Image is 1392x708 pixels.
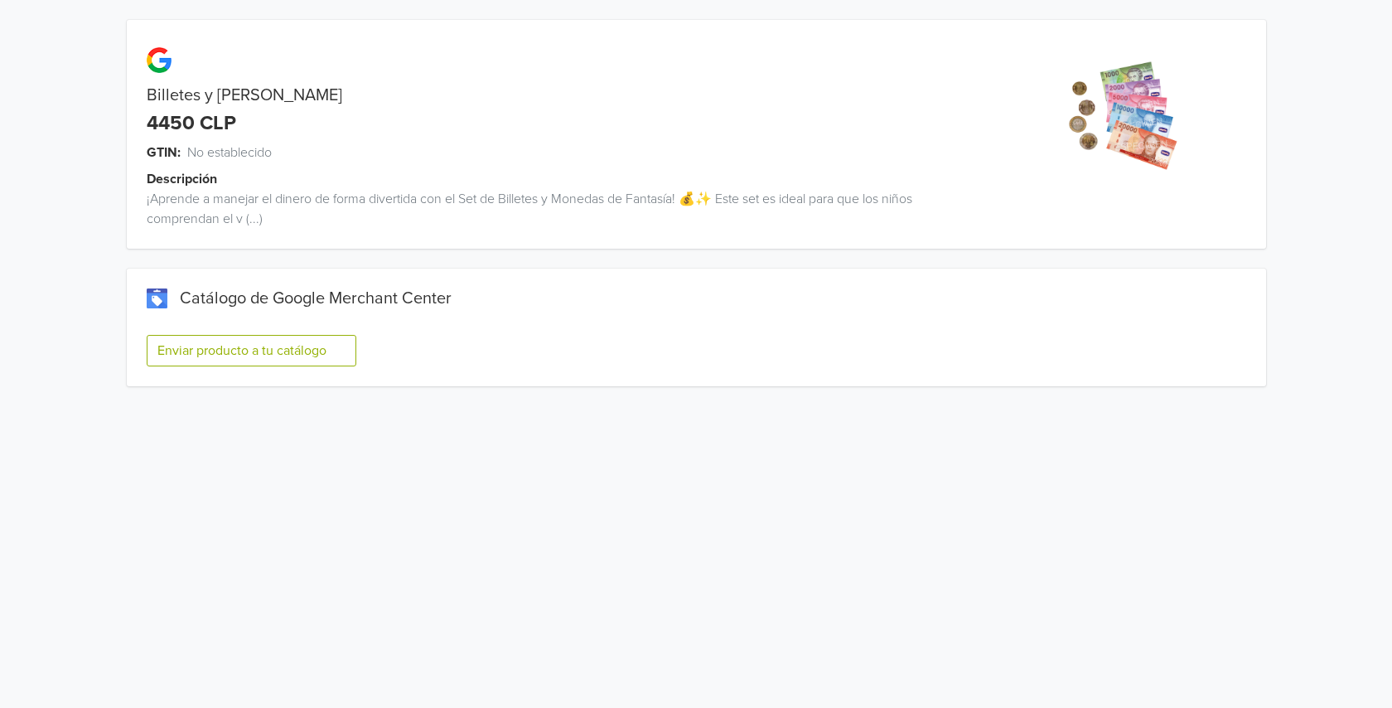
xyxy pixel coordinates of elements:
[147,289,1246,308] div: Catálogo de Google Merchant Center
[147,335,356,366] button: Enviar producto a tu catálogo
[187,143,272,162] span: No establecido
[127,85,981,105] div: Billetes y [PERSON_NAME]
[147,169,1001,189] div: Descripción
[147,143,181,162] span: GTIN:
[127,189,981,229] div: ¡Aprende a manejar el dinero de forma divertida con el Set de Billetes y Monedas de Fantasía! 💰✨ ...
[147,112,236,136] div: 4450 CLP
[1061,53,1186,178] img: product_image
